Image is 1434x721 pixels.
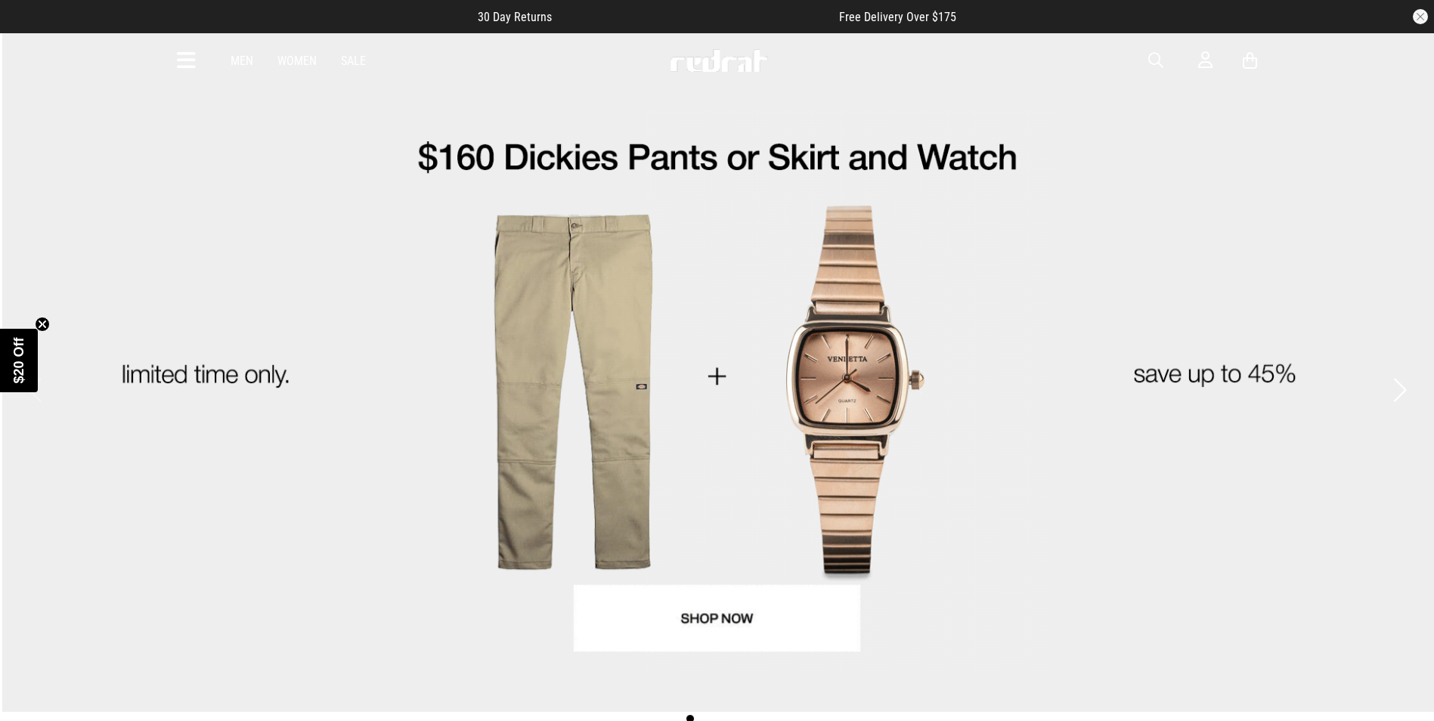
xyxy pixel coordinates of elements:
[277,54,317,68] a: Women
[11,337,26,383] span: $20 Off
[669,49,769,72] img: Redrat logo
[478,10,552,24] span: 30 Day Returns
[839,10,956,24] span: Free Delivery Over $175
[1389,373,1410,407] button: Next slide
[231,54,253,68] a: Men
[35,317,50,332] button: Close teaser
[582,9,809,24] iframe: Customer reviews powered by Trustpilot
[341,54,366,68] a: Sale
